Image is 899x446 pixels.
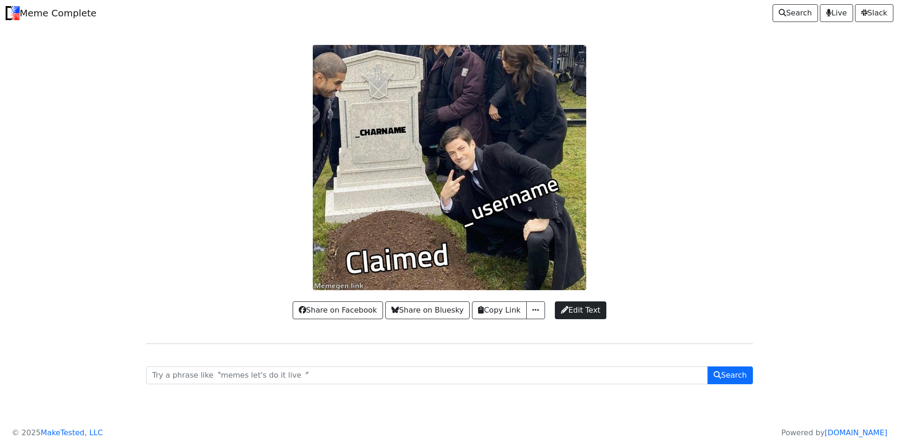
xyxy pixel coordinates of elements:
[6,4,96,22] a: Meme Complete
[707,366,753,384] button: Search
[826,7,847,19] span: Live
[41,428,103,437] a: MakeTested, LLC
[299,305,377,316] span: Share on Facebook
[6,6,20,20] img: Meme Complete
[779,7,812,19] span: Search
[825,428,887,437] a: [DOMAIN_NAME]
[472,301,526,319] button: Copy Link
[820,4,853,22] a: Live
[12,427,103,439] p: © 2025
[555,301,606,319] a: Edit Text
[391,305,464,316] span: Share on Bluesky
[861,7,887,19] span: Slack
[293,301,383,319] a: Share on Facebook
[714,370,747,381] span: Search
[781,427,887,439] p: Powered by
[146,366,708,384] input: Try a phrase like〝memes let's do it live〞
[773,4,818,22] a: Search
[855,4,893,22] a: Slack
[385,301,470,319] a: Share on Bluesky
[561,305,600,316] span: Edit Text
